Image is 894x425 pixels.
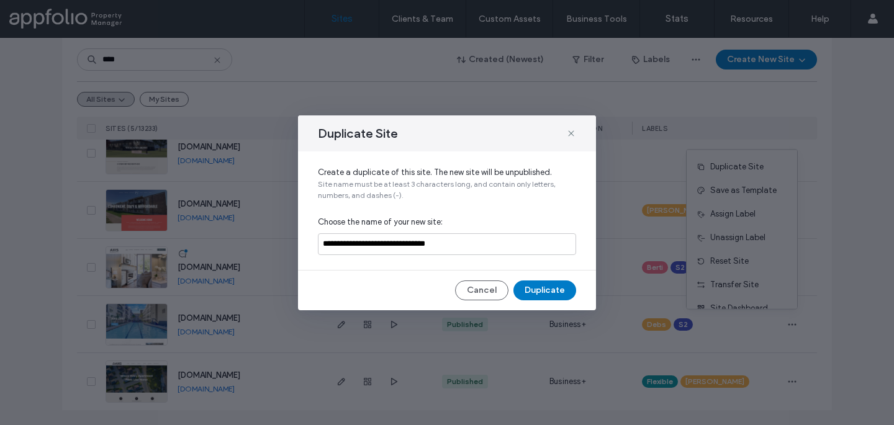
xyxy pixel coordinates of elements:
[318,216,576,228] span: Choose the name of your new site:
[318,179,576,201] span: Site name must be at least 3 characters long, and contain only letters, numbers, and dashes (-).
[29,9,54,20] span: Help
[455,280,508,300] button: Cancel
[318,166,576,179] span: Create a duplicate of this site. The new site will be unpublished.
[513,280,576,300] button: Duplicate
[318,125,398,141] span: Duplicate Site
